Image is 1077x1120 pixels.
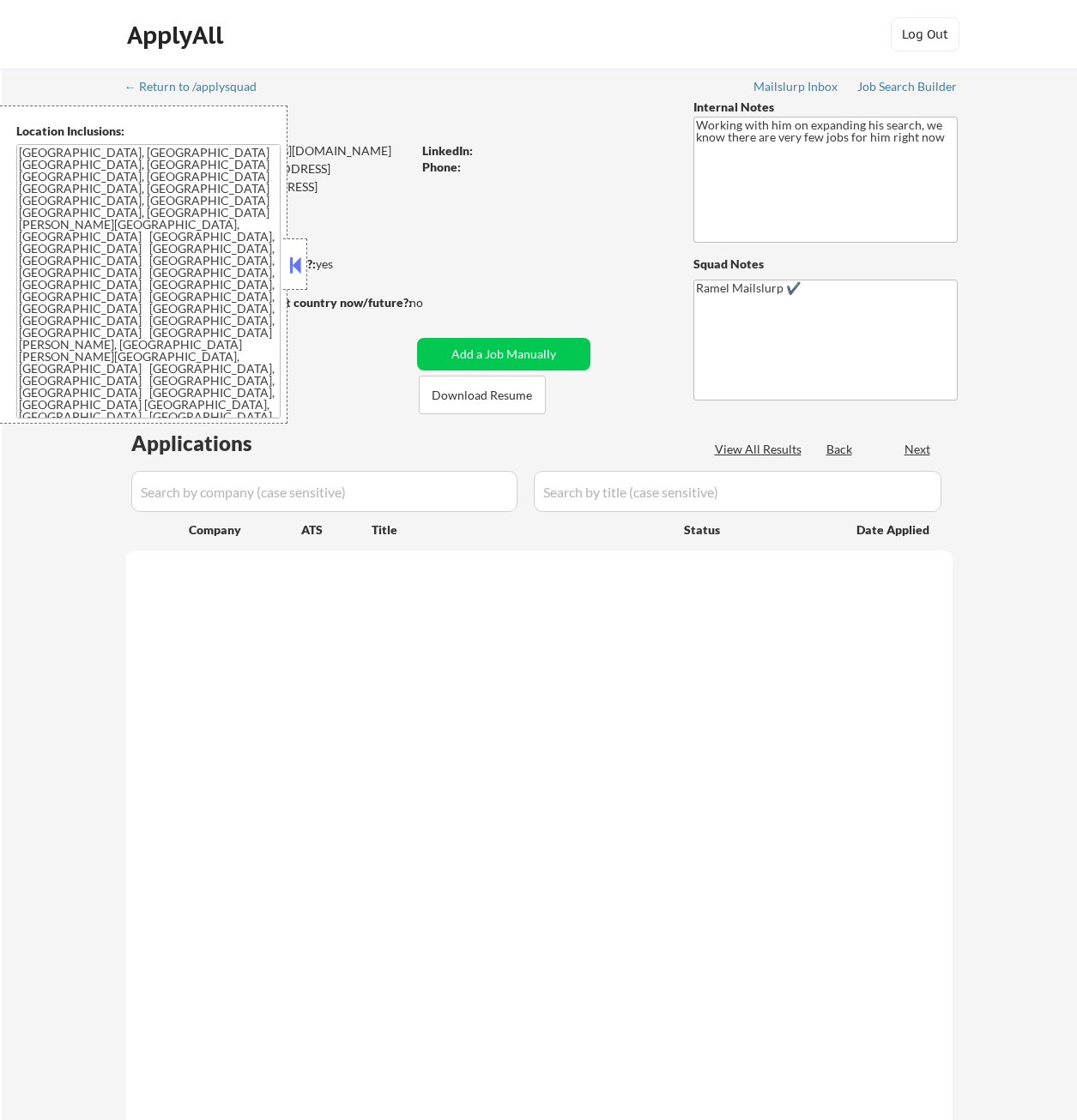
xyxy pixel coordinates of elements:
a: Job Search Builder [857,80,958,97]
div: Squad Notes [693,256,958,273]
div: Status [684,514,832,545]
strong: LinkedIn: [422,143,473,158]
div: no [409,294,458,311]
div: Location Inclusions: [16,123,281,140]
div: Mailslurp Inbox [753,81,839,93]
div: Job Search Builder [857,81,958,93]
div: Company [189,521,301,539]
button: Download Resume [419,376,546,414]
input: Search by company (case sensitive) [131,471,517,512]
div: Internal Notes [693,99,958,116]
div: Back [826,441,854,458]
div: Date Applied [856,521,932,539]
div: ApplyAll [127,21,228,50]
div: Next [905,441,932,458]
div: ATS [301,521,372,539]
div: View All Results [715,441,807,458]
button: Log Out [891,17,959,51]
div: Applications [131,433,301,454]
a: Mailslurp Inbox [753,80,839,97]
a: ← Return to /applysquad [124,80,273,97]
div: ← Return to /applysquad [124,81,273,93]
button: Add a Job Manually [417,338,590,370]
strong: Phone: [422,160,461,174]
div: Title [372,521,668,539]
input: Search by title (case sensitive) [534,471,941,512]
